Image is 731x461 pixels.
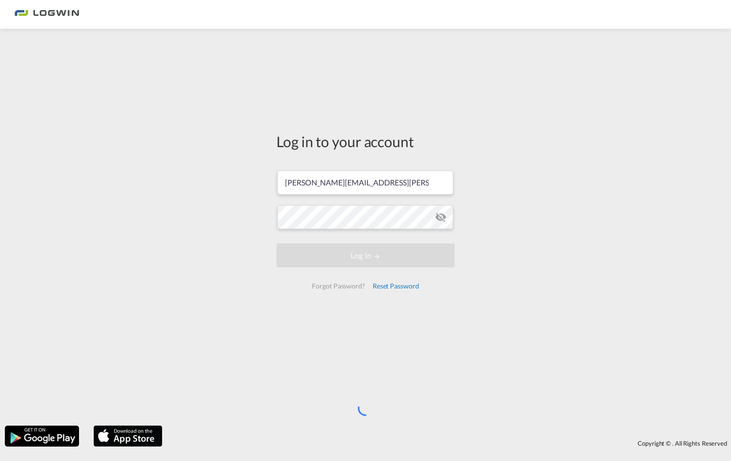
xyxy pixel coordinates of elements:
[4,425,80,448] img: google.png
[369,277,423,295] div: Reset Password
[435,211,446,223] md-icon: icon-eye-off
[167,435,731,451] div: Copyright © . All Rights Reserved
[92,425,163,448] img: apple.png
[276,243,455,267] button: LOGIN
[277,171,453,195] input: Enter email/phone number
[14,4,79,25] img: 2761ae10d95411efa20a1f5e0282d2d7.png
[276,131,455,151] div: Log in to your account
[308,277,368,295] div: Forgot Password?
